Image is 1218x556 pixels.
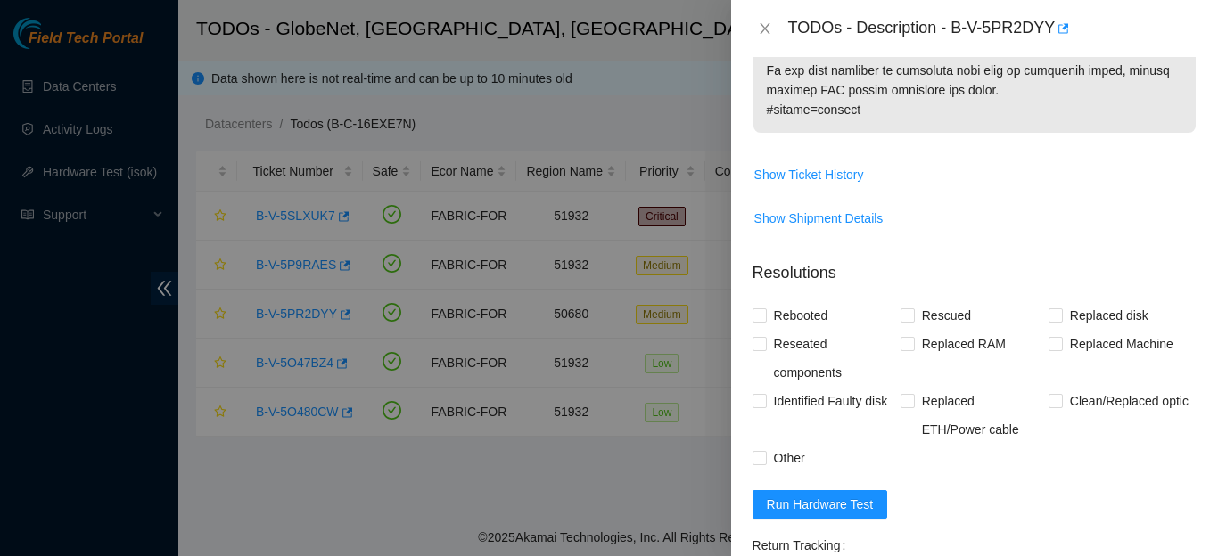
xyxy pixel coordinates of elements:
span: Run Hardware Test [767,495,874,514]
span: Replaced ETH/Power cable [915,387,1049,444]
span: Replaced Machine [1063,330,1181,358]
span: Identified Faulty disk [767,387,895,415]
span: Show Ticket History [754,165,864,184]
span: Reseated components [767,330,901,387]
button: Close [753,20,778,37]
button: Show Shipment Details [753,204,885,233]
span: Clean/Replaced optic [1063,387,1196,415]
span: close [758,21,772,36]
button: Run Hardware Test [753,490,888,519]
span: Other [767,444,812,472]
div: TODOs - Description - B-V-5PR2DYY [788,14,1197,43]
span: Replaced RAM [915,330,1013,358]
span: Rescued [915,301,978,330]
p: Resolutions [753,247,1197,285]
span: Rebooted [767,301,835,330]
span: Replaced disk [1063,301,1156,330]
span: Show Shipment Details [754,208,884,228]
button: Show Ticket History [753,160,865,189]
